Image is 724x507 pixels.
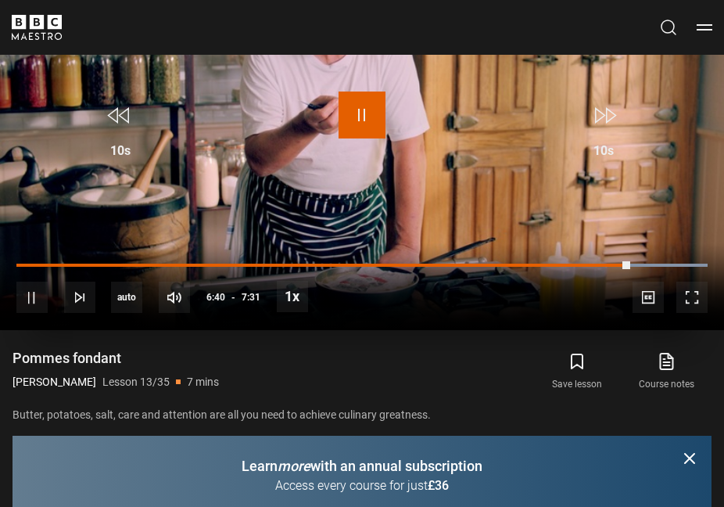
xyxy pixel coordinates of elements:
[159,282,190,313] button: Mute
[111,282,142,313] span: auto
[13,349,219,368] h1: Pommes fondant
[676,282,708,313] button: Fullscreen
[12,15,62,40] svg: BBC Maestro
[428,478,449,493] span: £36
[102,374,170,390] p: Lesson 13/35
[31,476,693,495] p: Access every course for just
[697,20,712,35] button: Toggle navigation
[13,374,96,390] p: [PERSON_NAME]
[111,282,142,313] div: Current quality: 720p
[277,281,308,312] button: Playback Rate
[206,283,225,311] span: 6:40
[231,292,235,303] span: -
[16,264,708,267] div: Progress Bar
[633,282,664,313] button: Captions
[278,458,310,474] i: more
[532,349,622,394] button: Save lesson
[622,349,711,394] a: Course notes
[242,283,260,311] span: 7:31
[187,374,219,390] p: 7 mins
[31,455,693,476] p: Learn with an annual subscription
[13,407,475,423] p: Butter, potatoes, salt, care and attention are all you need to achieve culinary greatness.
[64,282,95,313] button: Next Lesson
[16,282,48,313] button: Pause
